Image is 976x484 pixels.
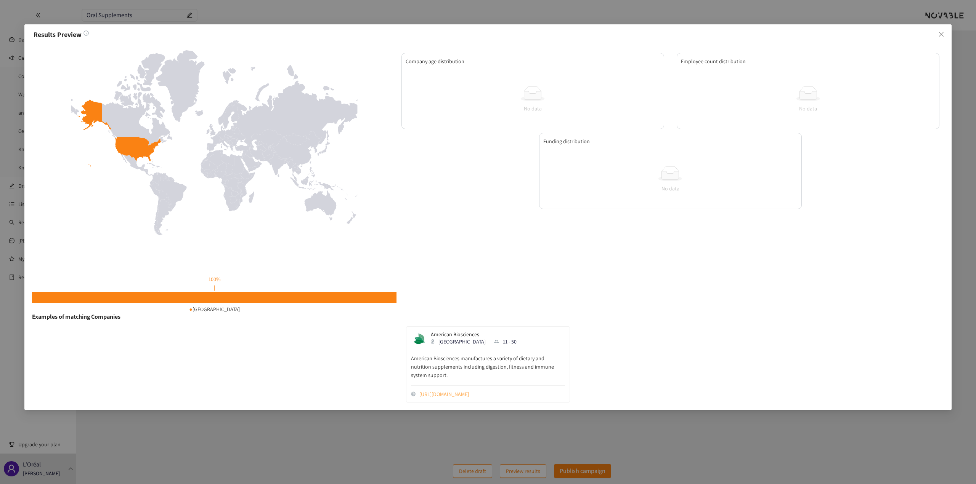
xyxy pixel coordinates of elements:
img: Snapshot of the Company's website [411,331,426,347]
span: 11 - 50 [503,337,517,346]
div: ● [189,305,192,313]
button: Close [931,24,952,45]
p: Examples of matching Companies [32,313,944,320]
div: No data [520,104,545,113]
iframe: Chat Widget [938,447,976,484]
div: [GEOGRAPHIC_DATA] [431,337,486,346]
div: Widget de chat [938,447,976,484]
a: website [419,390,565,398]
div: No data [658,184,682,193]
span: [GEOGRAPHIC_DATA] [193,305,240,313]
p: American Biosciences manufactures a variety of dietary and nutrition supplements including digest... [411,347,565,379]
div: | [32,283,397,292]
div: 100 % [32,275,397,283]
span: close [938,31,944,37]
div: Company age distribution [406,57,660,65]
p: Results Preview [34,30,942,39]
div: Funding distribution [543,137,798,145]
div: Employee count distribution [681,57,935,65]
div: No data [796,104,820,113]
p: American Biosciences [431,331,520,337]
